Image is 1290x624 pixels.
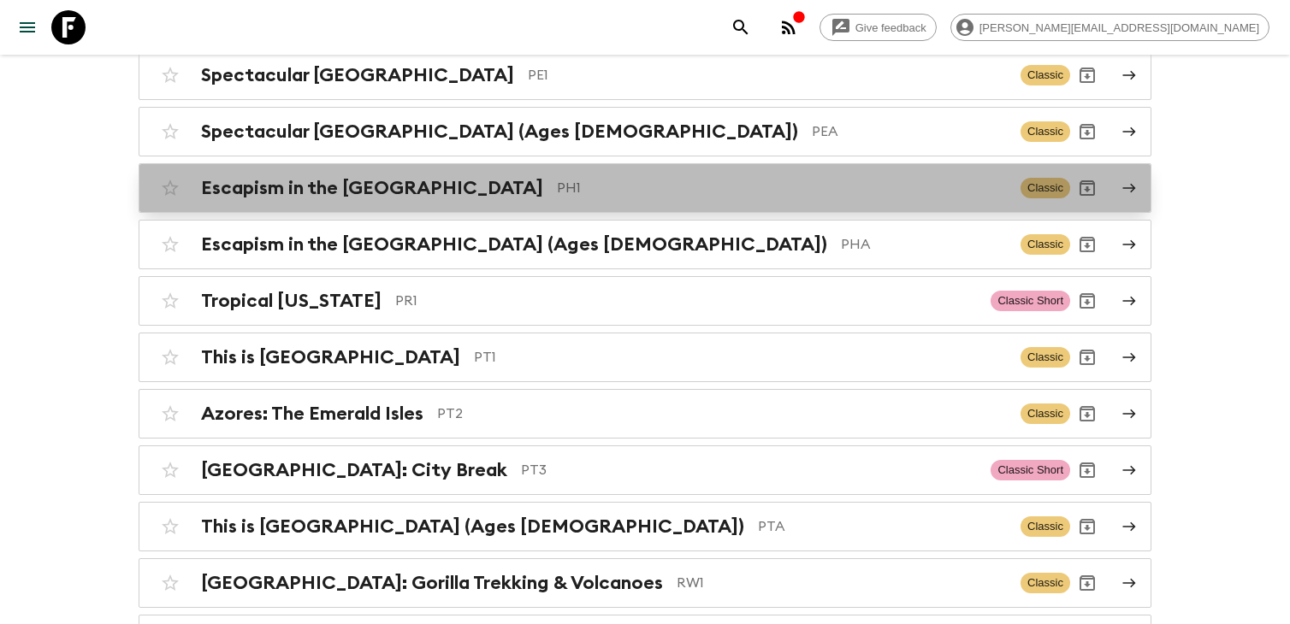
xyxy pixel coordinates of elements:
[1070,171,1104,205] button: Archive
[201,177,543,199] h2: Escapism in the [GEOGRAPHIC_DATA]
[820,14,937,41] a: Give feedback
[201,121,798,143] h2: Spectacular [GEOGRAPHIC_DATA] (Ages [DEMOGRAPHIC_DATA])
[677,573,1007,593] p: RW1
[1021,178,1070,198] span: Classic
[139,220,1151,269] a: Escapism in the [GEOGRAPHIC_DATA] (Ages [DEMOGRAPHIC_DATA])PHAClassicArchive
[1021,65,1070,85] span: Classic
[201,572,663,594] h2: [GEOGRAPHIC_DATA]: Gorilla Trekking & Volcanoes
[201,64,514,86] h2: Spectacular [GEOGRAPHIC_DATA]
[991,460,1070,480] span: Classic Short
[1070,115,1104,149] button: Archive
[1070,340,1104,374] button: Archive
[1070,453,1104,487] button: Archive
[724,10,758,44] button: search adventures
[201,403,423,425] h2: Azores: The Emerald Isles
[1070,58,1104,92] button: Archive
[846,21,936,34] span: Give feedback
[970,21,1269,34] span: [PERSON_NAME][EMAIL_ADDRESS][DOMAIN_NAME]
[201,515,744,538] h2: This is [GEOGRAPHIC_DATA] (Ages [DEMOGRAPHIC_DATA])
[139,276,1151,326] a: Tropical [US_STATE]PR1Classic ShortArchive
[139,445,1151,495] a: [GEOGRAPHIC_DATA]: City BreakPT3Classic ShortArchive
[841,234,1007,255] p: PHA
[201,459,507,481] h2: [GEOGRAPHIC_DATA]: City Break
[991,291,1070,311] span: Classic Short
[1021,347,1070,368] span: Classic
[1021,234,1070,255] span: Classic
[139,558,1151,608] a: [GEOGRAPHIC_DATA]: Gorilla Trekking & VolcanoesRW1ClassicArchive
[139,502,1151,551] a: This is [GEOGRAPHIC_DATA] (Ages [DEMOGRAPHIC_DATA])PTAClassicArchive
[521,460,977,480] p: PT3
[201,346,460,368] h2: This is [GEOGRAPHIC_DATA]
[201,233,827,256] h2: Escapism in the [GEOGRAPHIC_DATA] (Ages [DEMOGRAPHIC_DATA])
[395,291,977,311] p: PR1
[139,163,1151,213] a: Escapism in the [GEOGRAPHIC_DATA]PH1ClassicArchive
[1070,397,1104,431] button: Archive
[139,333,1151,382] a: This is [GEOGRAPHIC_DATA]PT1ClassicArchive
[1070,227,1104,262] button: Archive
[139,107,1151,156] a: Spectacular [GEOGRAPHIC_DATA] (Ages [DEMOGRAPHIC_DATA])PEAClassicArchive
[10,10,44,44] button: menu
[1021,516,1070,537] span: Classic
[1021,121,1070,142] span: Classic
[1021,403,1070,424] span: Classic
[1070,509,1104,544] button: Archive
[474,347,1007,368] p: PT1
[1070,284,1104,318] button: Archive
[139,389,1151,439] a: Azores: The Emerald IslesPT2ClassicArchive
[812,121,1007,142] p: PEA
[1021,573,1070,593] span: Classic
[758,516,1007,537] p: PTA
[201,290,382,312] h2: Tropical [US_STATE]
[139,50,1151,100] a: Spectacular [GEOGRAPHIC_DATA]PE1ClassicArchive
[528,65,1007,85] p: PE1
[950,14,1269,41] div: [PERSON_NAME][EMAIL_ADDRESS][DOMAIN_NAME]
[437,403,1007,424] p: PT2
[1070,566,1104,600] button: Archive
[557,178,1007,198] p: PH1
